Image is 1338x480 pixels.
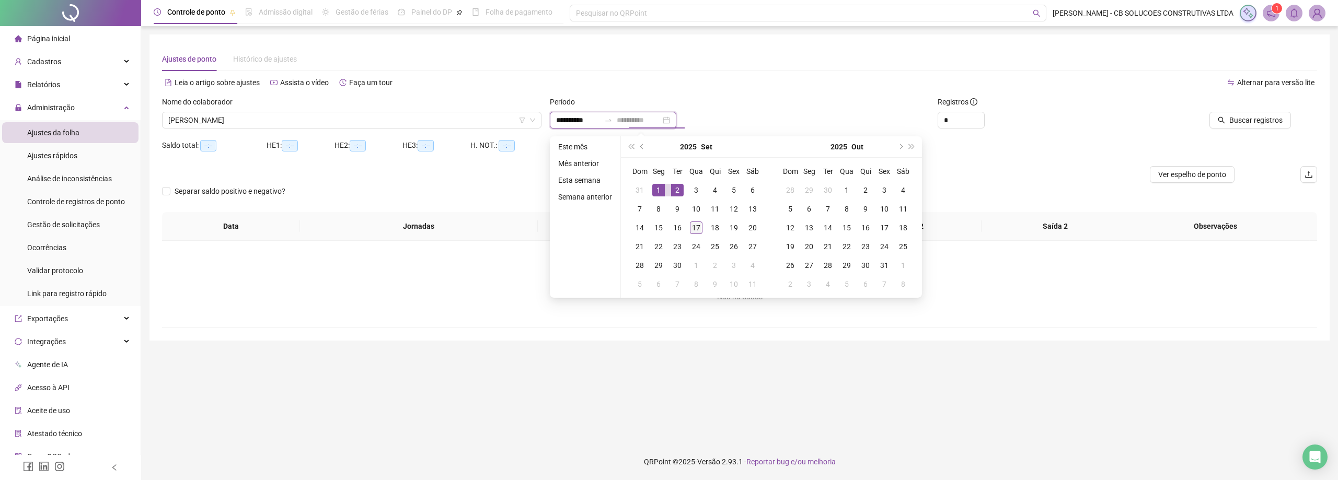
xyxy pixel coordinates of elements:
td: 2025-10-06 [649,275,668,294]
span: sync [15,338,22,345]
div: 11 [709,203,721,215]
div: 11 [746,278,759,290]
li: Mês anterior [554,157,616,170]
span: Agente de IA [27,360,68,369]
th: Qua [837,162,856,181]
td: 2025-09-07 [630,200,649,218]
span: 1 [1275,5,1279,12]
div: 13 [746,203,759,215]
div: 6 [859,278,872,290]
td: 2025-10-04 [743,256,762,275]
span: pushpin [229,9,236,16]
td: 2025-09-01 [649,181,668,200]
span: Administração [27,103,75,112]
td: 2025-10-03 [724,256,743,275]
div: 3 [690,184,702,196]
div: 19 [728,221,740,234]
td: 2025-10-11 [743,275,762,294]
div: 7 [878,278,891,290]
div: HE 2: [334,139,402,151]
th: Ter [668,162,687,181]
span: --:-- [200,140,216,151]
div: 26 [728,240,740,253]
div: 4 [709,184,721,196]
div: 8 [840,203,853,215]
div: 30 [822,184,834,196]
div: 7 [822,203,834,215]
th: Sáb [743,162,762,181]
span: Histórico de ajustes [233,55,297,63]
td: 2025-09-02 [668,181,687,200]
div: 15 [840,221,853,234]
div: 4 [897,184,909,196]
td: 2025-10-06 [800,200,818,218]
th: Seg [649,162,668,181]
td: 2025-11-03 [800,275,818,294]
div: 17 [690,221,702,234]
div: Saldo total: [162,139,267,151]
td: 2025-09-03 [687,181,706,200]
div: 29 [652,259,665,272]
span: dashboard [398,8,405,16]
td: 2025-09-30 [818,181,837,200]
td: 2025-09-12 [724,200,743,218]
td: 2025-10-18 [894,218,913,237]
div: 9 [671,203,684,215]
div: 10 [878,203,891,215]
span: history [339,79,347,86]
div: 1 [840,184,853,196]
span: linkedin [39,461,49,472]
div: 2 [784,278,797,290]
td: 2025-09-28 [781,181,800,200]
div: 15 [652,221,665,234]
td: 2025-10-01 [687,256,706,275]
span: Reportar bug e/ou melhoria [746,458,836,466]
div: 9 [859,203,872,215]
span: upload [1305,170,1313,179]
div: 28 [784,184,797,196]
div: 5 [840,278,853,290]
td: 2025-11-08 [894,275,913,294]
div: 5 [633,278,646,290]
td: 2025-10-02 [706,256,724,275]
button: super-next-year [906,136,918,157]
div: 7 [633,203,646,215]
div: 23 [671,240,684,253]
span: Validar protocolo [27,266,83,275]
span: qrcode [15,453,22,460]
td: 2025-10-30 [856,256,875,275]
div: 2 [859,184,872,196]
td: 2025-10-21 [818,237,837,256]
footer: QRPoint © 2025 - 2.93.1 - [141,443,1338,480]
span: Ajustes rápidos [27,151,77,160]
span: Página inicial [27,34,70,43]
span: Análise de inconsistências [27,174,112,183]
button: month panel [851,136,863,157]
div: 25 [897,240,909,253]
span: file-done [245,8,252,16]
div: 6 [803,203,815,215]
div: 7 [671,278,684,290]
button: month panel [701,136,712,157]
div: 14 [822,221,834,234]
span: Aceite de uso [27,406,70,415]
span: file [15,81,22,88]
span: swap-right [604,116,613,124]
div: 18 [897,221,909,234]
div: 17 [878,221,891,234]
td: 2025-09-19 [724,218,743,237]
td: 2025-10-29 [837,256,856,275]
span: Acesso à API [27,383,70,392]
td: 2025-10-05 [630,275,649,294]
div: 6 [652,278,665,290]
span: file-text [165,79,172,86]
td: 2025-10-14 [818,218,837,237]
div: 4 [822,278,834,290]
span: filter [519,117,525,123]
td: 2025-10-15 [837,218,856,237]
td: 2025-09-05 [724,181,743,200]
span: solution [15,430,22,437]
td: 2025-10-10 [724,275,743,294]
th: Dom [781,162,800,181]
div: 9 [709,278,721,290]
